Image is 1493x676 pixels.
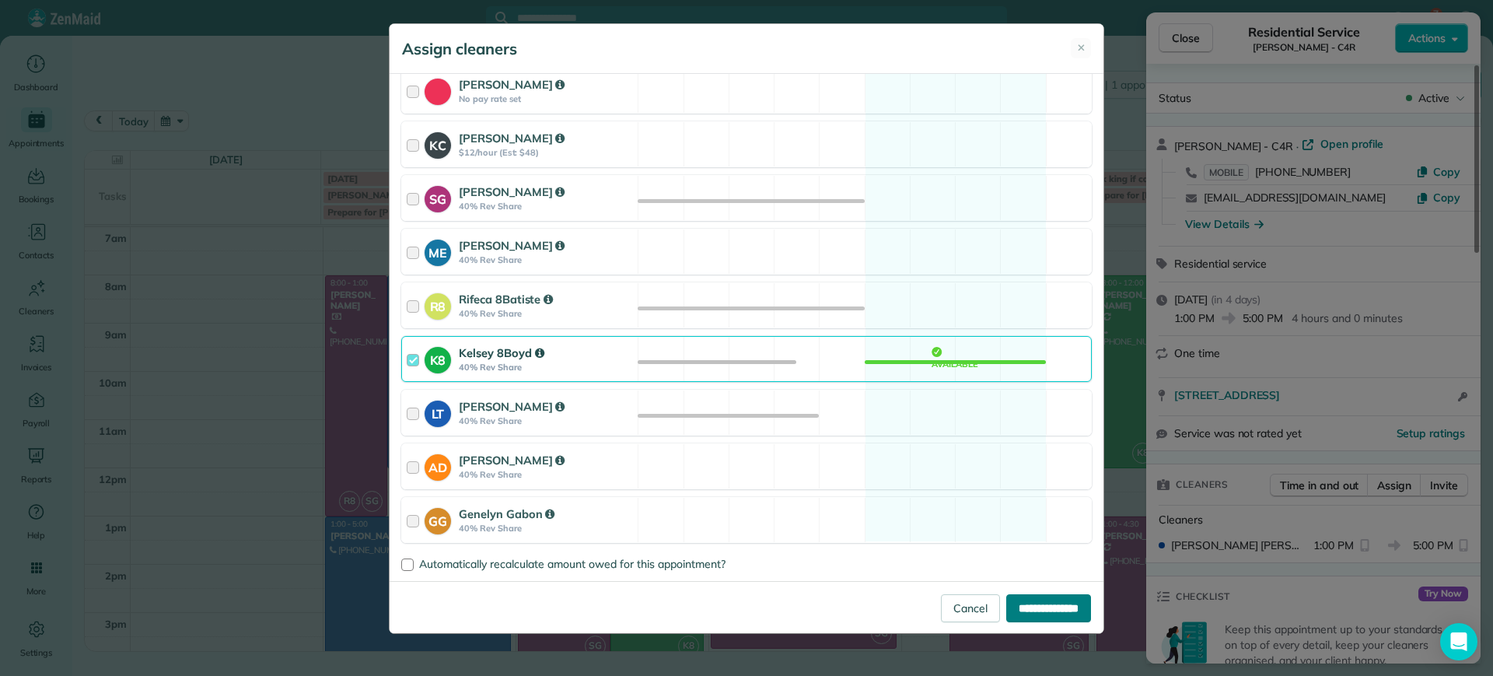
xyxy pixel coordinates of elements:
span: ✕ [1077,40,1086,56]
span: Automatically recalculate amount owed for this appointment? [419,557,726,571]
strong: No pay rate set [459,93,633,104]
strong: Kelsey 8Boyd [459,345,544,360]
strong: AD [425,454,451,477]
strong: 40% Rev Share [459,523,633,534]
h5: Assign cleaners [402,38,517,60]
strong: Genelyn Gabon [459,506,554,521]
strong: 40% Rev Share [459,362,633,373]
strong: [PERSON_NAME] [459,77,565,92]
div: Open Intercom Messenger [1440,623,1477,660]
strong: GG [425,508,451,531]
strong: [PERSON_NAME] [459,184,565,199]
strong: [PERSON_NAME] [459,238,565,253]
strong: KC [425,132,451,155]
strong: K8 [425,347,451,370]
a: Cancel [941,594,1000,622]
strong: 40% Rev Share [459,415,633,426]
strong: 40% Rev Share [459,201,633,212]
strong: Rifeca 8Batiste [459,292,553,306]
strong: [PERSON_NAME] [459,131,565,145]
strong: SG [425,186,451,208]
strong: 40% Rev Share [459,254,633,265]
strong: 40% Rev Share [459,308,633,319]
strong: 40% Rev Share [459,469,633,480]
strong: R8 [425,293,451,316]
strong: [PERSON_NAME] [459,453,565,468]
strong: ME [425,240,451,262]
strong: [PERSON_NAME] [459,399,565,414]
strong: $12/hour (Est: $48) [459,147,633,158]
strong: LT [425,401,451,423]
